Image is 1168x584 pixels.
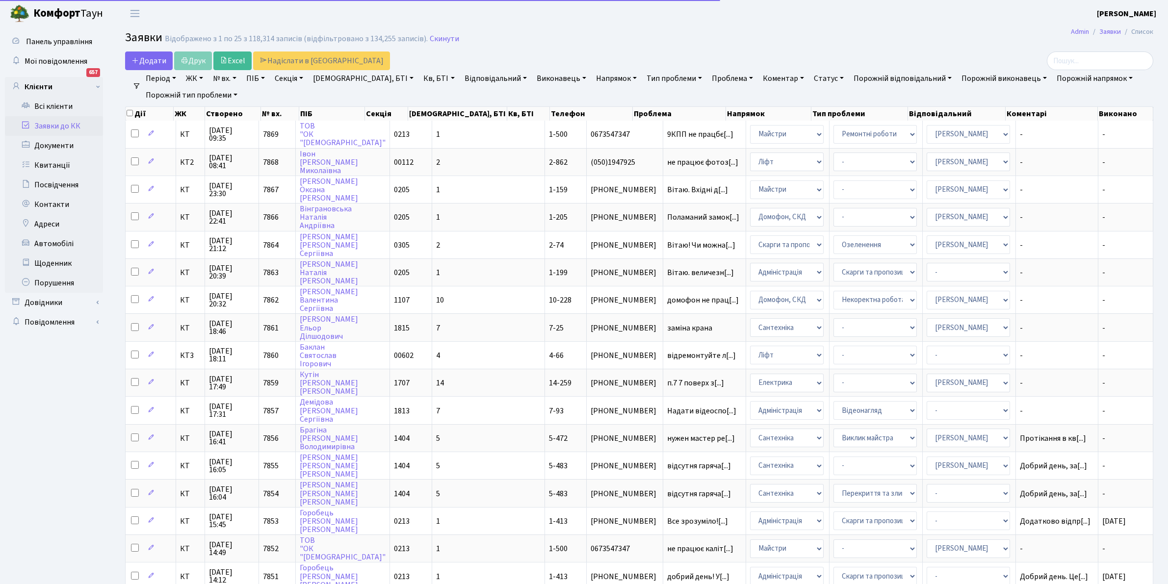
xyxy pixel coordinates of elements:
[300,452,358,480] a: [PERSON_NAME][PERSON_NAME][PERSON_NAME]
[33,5,103,22] span: Таун
[394,433,410,444] span: 1404
[5,312,103,332] a: Повідомлення
[5,97,103,116] a: Всі клієнти
[591,352,658,359] span: [PHONE_NUMBER]
[1020,158,1094,166] span: -
[263,184,279,195] span: 7867
[549,267,568,278] span: 1-199
[180,324,201,332] span: КТ
[436,295,444,305] span: 10
[811,107,908,121] th: Тип проблеми
[205,107,261,121] th: Створено
[300,535,386,562] a: ТОВ"ОК"[DEMOGRAPHIC_DATA]"
[309,70,417,87] a: [DEMOGRAPHIC_DATA], БТІ
[591,407,658,415] span: [PHONE_NUMBER]
[394,460,410,471] span: 1404
[213,51,252,70] a: Excel
[209,70,240,87] a: № вх.
[1102,129,1105,140] span: -
[592,70,641,87] a: Напрямок
[394,212,410,223] span: 0205
[263,295,279,305] span: 7862
[436,516,440,527] span: 1
[394,350,414,361] span: 00602
[180,573,201,581] span: КТ
[591,517,658,525] span: [PHONE_NUMBER]
[667,267,734,278] span: Вітаю. величезн[...]
[5,234,103,254] a: Автомобілі
[394,516,410,527] span: 0213
[436,350,440,361] span: 4
[394,543,410,554] span: 0213
[5,175,103,195] a: Посвідчення
[726,107,811,121] th: Напрямок
[667,295,739,305] span: домофон не прац[...]
[5,155,103,175] a: Квитанції
[436,406,440,416] span: 7
[126,107,174,121] th: Дії
[5,214,103,234] a: Адреси
[300,259,358,286] a: [PERSON_NAME]Наталія[PERSON_NAME]
[1121,26,1153,37] li: Список
[5,195,103,214] a: Контакти
[394,323,410,333] span: 1815
[549,460,568,471] span: 5-483
[591,213,658,221] span: [PHONE_NUMBER]
[549,488,568,499] span: 5-483
[86,68,100,77] div: 657
[180,545,201,553] span: КТ
[209,568,255,584] span: [DATE] 14:12
[667,350,736,361] span: відремонтуйте л[...]
[436,378,444,388] span: 14
[1006,107,1098,121] th: Коментарі
[300,425,358,452] a: Брагіна[PERSON_NAME]Володимирівна
[667,543,733,554] span: не працює каліт[...]
[549,157,568,168] span: 2-862
[436,488,440,499] span: 5
[1098,107,1153,121] th: Виконано
[591,573,658,581] span: [PHONE_NUMBER]
[1102,406,1105,416] span: -
[394,129,410,140] span: 0213
[394,488,410,499] span: 1404
[5,136,103,155] a: Документи
[5,32,103,51] a: Панель управління
[591,130,658,138] span: 0673547347
[1020,379,1094,387] span: -
[1020,352,1094,359] span: -
[667,516,728,527] span: Все зрозуміло![...]
[436,212,440,223] span: 1
[1102,433,1105,444] span: -
[1102,212,1105,223] span: -
[180,213,201,221] span: КТ
[436,184,440,195] span: 1
[550,107,632,121] th: Телефон
[300,203,352,231] a: ВінграновськаНаталіяАндріївна
[209,347,255,363] span: [DATE] 18:11
[667,129,733,140] span: 9КПП не працбє[...]
[394,184,410,195] span: 0205
[394,406,410,416] span: 1813
[180,407,201,415] span: КТ
[209,292,255,308] span: [DATE] 20:32
[1102,184,1105,195] span: -
[1020,324,1094,332] span: -
[26,36,92,47] span: Панель управління
[180,269,201,277] span: КТ
[5,293,103,312] a: Довідники
[300,508,358,535] a: Горобець[PERSON_NAME][PERSON_NAME]
[591,158,658,166] span: (050)1947925
[850,70,956,87] a: Порожній відповідальний
[394,267,410,278] span: 0205
[300,176,358,203] a: [PERSON_NAME]Оксана[PERSON_NAME]
[667,460,731,471] span: відсутня гаряча[...]
[436,571,440,582] span: 1
[394,571,410,582] span: 0213
[759,70,808,87] a: Коментар
[10,4,29,24] img: logo.png
[461,70,531,87] a: Відповідальний
[131,55,166,66] span: Додати
[549,212,568,223] span: 1-205
[591,545,658,553] span: 0673547347
[300,149,358,176] a: Івон[PERSON_NAME]Миколаївна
